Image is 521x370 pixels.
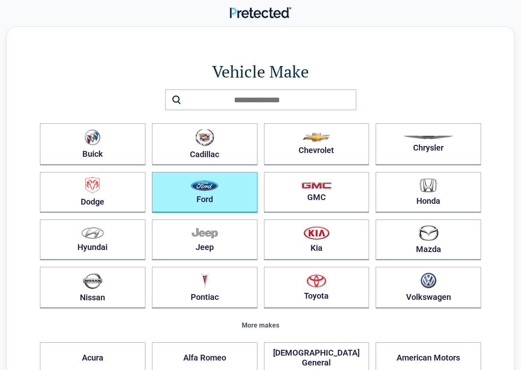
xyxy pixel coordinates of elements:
button: Chrysler [376,123,481,165]
button: Kia [264,219,369,260]
button: GMC [264,172,369,213]
button: Nissan [40,267,145,309]
button: Ford [152,172,257,213]
h1: Vehicle Make [40,60,481,83]
button: Hyundai [40,219,145,260]
button: Jeep [152,219,257,260]
button: Cadillac [152,123,257,165]
div: More makes [40,322,481,329]
button: Mazda [376,219,481,260]
button: Dodge [40,172,145,213]
button: Toyota [264,267,369,309]
button: Honda [376,172,481,213]
button: Volkswagen [376,267,481,309]
button: Pontiac [152,267,257,309]
button: Buick [40,123,145,165]
button: Chevrolet [264,123,369,165]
